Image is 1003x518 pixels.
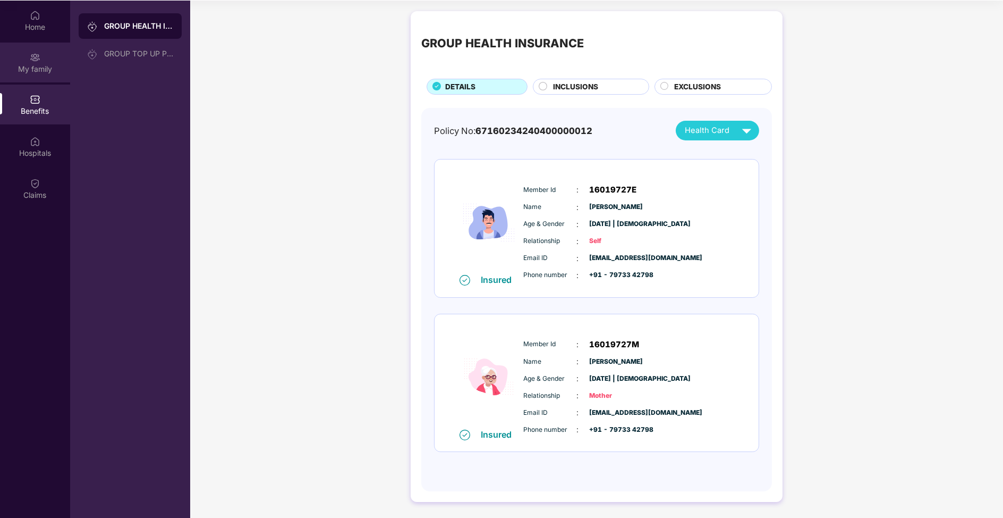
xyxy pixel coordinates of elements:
[576,202,579,213] span: :
[457,171,521,274] img: icon
[457,325,521,428] img: icon
[553,81,598,93] span: INCLUSIONS
[523,236,576,246] span: Relationship
[674,81,721,93] span: EXCLUSIONS
[523,374,576,384] span: Age & Gender
[589,236,642,246] span: Self
[481,429,518,440] div: Insured
[523,391,576,401] span: Relationship
[576,253,579,264] span: :
[576,339,579,350] span: :
[104,21,173,31] div: GROUP HEALTH INSURANCE
[576,373,579,385] span: :
[523,202,576,212] span: Name
[576,236,579,247] span: :
[421,35,584,53] div: GROUP HEALTH INSURANCE
[87,49,98,60] img: svg+xml;base64,PHN2ZyB3aWR0aD0iMjAiIGhlaWdodD0iMjAiIHZpZXdCb3g9IjAgMCAyMCAyMCIgZmlsbD0ibm9uZSIgeG...
[87,21,98,32] img: svg+xml;base64,PHN2ZyB3aWR0aD0iMjAiIGhlaWdodD0iMjAiIHZpZXdCb3g9IjAgMCAyMCAyMCIgZmlsbD0ibm9uZSIgeG...
[576,184,579,196] span: :
[30,52,40,63] img: svg+xml;base64,PHN2ZyB3aWR0aD0iMjAiIGhlaWdodD0iMjAiIHZpZXdCb3g9IjAgMCAyMCAyMCIgZmlsbD0ibm9uZSIgeG...
[589,202,642,212] span: [PERSON_NAME]
[523,253,576,263] span: Email ID
[460,430,470,440] img: svg+xml;base64,PHN2ZyB4bWxucz0iaHR0cDovL3d3dy53My5vcmcvMjAwMC9zdmciIHdpZHRoPSIxNiIgaGVpZ2h0PSIxNi...
[576,390,579,402] span: :
[737,121,756,140] img: svg+xml;base64,PHN2ZyB4bWxucz0iaHR0cDovL3d3dy53My5vcmcvMjAwMC9zdmciIHZpZXdCb3g9IjAgMCAyNCAyNCIgd2...
[523,425,576,435] span: Phone number
[445,81,475,93] span: DETAILS
[523,339,576,349] span: Member Id
[523,185,576,195] span: Member Id
[523,219,576,229] span: Age & Gender
[475,126,592,136] span: 67160234240400000012
[523,408,576,418] span: Email ID
[589,425,642,435] span: +91 - 79733 42798
[523,357,576,367] span: Name
[576,424,579,436] span: :
[576,407,579,419] span: :
[523,270,576,280] span: Phone number
[30,94,40,105] img: svg+xml;base64,PHN2ZyBpZD0iQmVuZWZpdHMiIHhtbG5zPSJodHRwOi8vd3d3LnczLm9yZy8yMDAwL3N2ZyIgd2lkdGg9Ij...
[589,270,642,280] span: +91 - 79733 42798
[30,136,40,147] img: svg+xml;base64,PHN2ZyBpZD0iSG9zcGl0YWxzIiB4bWxucz0iaHR0cDovL3d3dy53My5vcmcvMjAwMC9zdmciIHdpZHRoPS...
[434,124,592,138] div: Policy No:
[104,49,173,58] div: GROUP TOP UP POLICY
[676,121,759,140] button: Health Card
[589,183,636,196] span: 16019727E
[576,270,579,281] span: :
[30,10,40,21] img: svg+xml;base64,PHN2ZyBpZD0iSG9tZSIgeG1sbnM9Imh0dHA6Ly93d3cudzMub3JnLzIwMDAvc3ZnIiB3aWR0aD0iMjAiIG...
[589,408,642,418] span: [EMAIL_ADDRESS][DOMAIN_NAME]
[460,275,470,286] img: svg+xml;base64,PHN2ZyB4bWxucz0iaHR0cDovL3d3dy53My5vcmcvMjAwMC9zdmciIHdpZHRoPSIxNiIgaGVpZ2h0PSIxNi...
[589,357,642,367] span: [PERSON_NAME]
[589,374,642,384] span: [DATE] | [DEMOGRAPHIC_DATA]
[30,178,40,189] img: svg+xml;base64,PHN2ZyBpZD0iQ2xhaW0iIHhtbG5zPSJodHRwOi8vd3d3LnczLm9yZy8yMDAwL3N2ZyIgd2lkdGg9IjIwIi...
[589,391,642,401] span: Mother
[481,274,518,285] div: Insured
[685,124,729,137] span: Health Card
[589,338,639,351] span: 16019727M
[589,219,642,229] span: [DATE] | [DEMOGRAPHIC_DATA]
[576,356,579,367] span: :
[576,219,579,230] span: :
[589,253,642,263] span: [EMAIL_ADDRESS][DOMAIN_NAME]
